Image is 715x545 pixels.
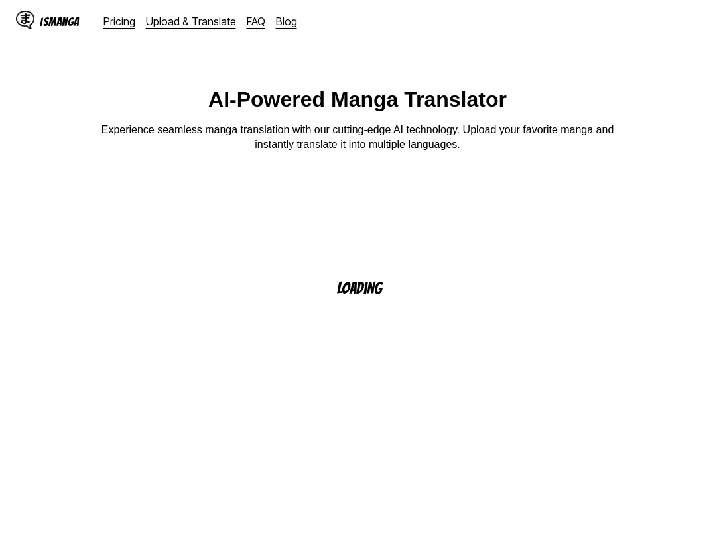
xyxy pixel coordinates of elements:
[247,15,265,28] a: FAQ
[103,15,135,28] a: Pricing
[337,280,399,296] p: Loading
[16,11,103,32] a: IsManga LogoIsManga
[208,88,507,112] h1: AI-Powered Manga Translator
[276,15,297,28] a: Blog
[40,15,80,28] div: IsManga
[146,15,236,28] a: Upload & Translate
[92,123,623,152] p: Experience seamless manga translation with our cutting-edge AI technology. Upload your favorite m...
[16,11,34,29] img: IsManga Logo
